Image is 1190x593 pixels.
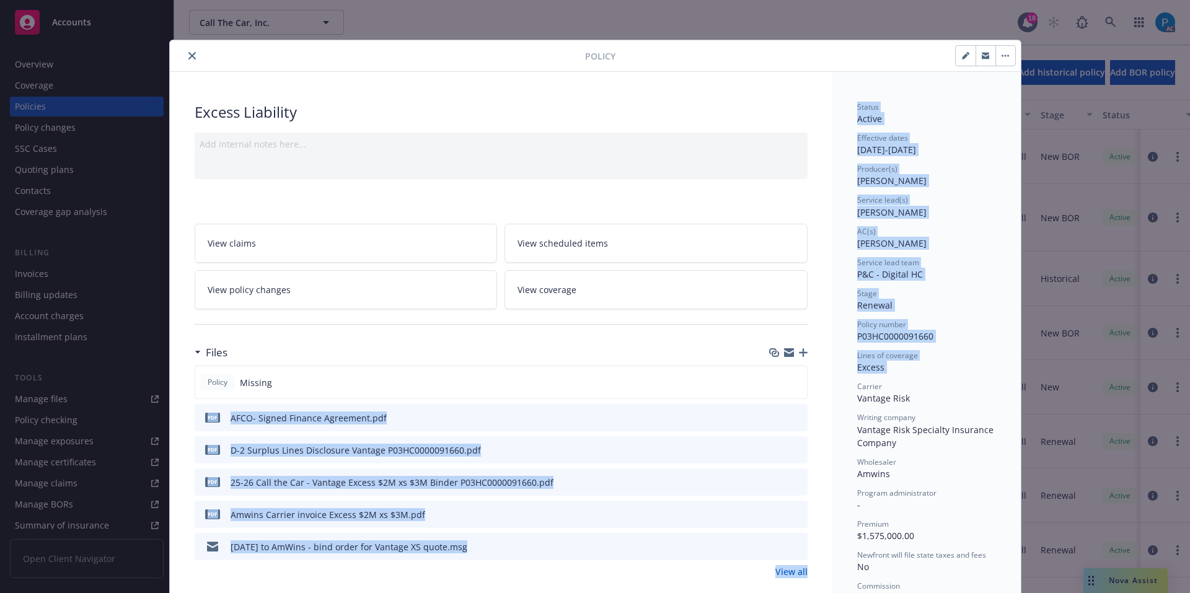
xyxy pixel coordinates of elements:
span: $1,575,000.00 [857,530,914,542]
a: View coverage [505,270,808,309]
span: Status [857,102,879,112]
span: Program administrator [857,488,937,498]
button: download file [772,476,782,489]
span: View coverage [518,283,576,296]
button: preview file [791,444,803,457]
button: preview file [791,476,803,489]
span: Policy number [857,319,906,330]
span: Missing [240,376,272,389]
button: preview file [791,540,803,553]
span: Service lead team [857,257,919,268]
a: View policy changes [195,270,498,309]
span: View policy changes [208,283,291,296]
button: preview file [791,411,803,424]
button: preview file [791,508,803,521]
span: AC(s) [857,226,876,237]
div: AFCO- Signed Finance Agreement.pdf [231,411,387,424]
span: Premium [857,519,889,529]
span: P&C - Digital HC [857,268,923,280]
span: Vantage Risk [857,392,910,404]
span: Commission [857,581,900,591]
button: download file [772,508,782,521]
span: Wholesaler [857,457,896,467]
span: [PERSON_NAME] [857,206,927,218]
div: [DATE] to AmWins - bind order for Vantage XS quote.msg [231,540,467,553]
span: Amwins [857,468,890,480]
span: Carrier [857,381,882,392]
span: Lines of coverage [857,350,918,361]
span: Active [857,113,882,125]
span: Effective dates [857,133,908,143]
span: pdf [205,445,220,454]
div: Amwins Carrier invoice Excess $2M xs $3M.pdf [231,508,425,521]
span: [PERSON_NAME] [857,237,927,249]
span: pdf [205,413,220,422]
span: Newfront will file state taxes and fees [857,550,986,560]
span: Service lead(s) [857,195,908,205]
h3: Files [206,345,227,361]
button: download file [772,540,782,553]
span: View scheduled items [518,237,608,250]
span: P03HC0000091660 [857,330,933,342]
button: download file [772,444,782,457]
span: View claims [208,237,256,250]
span: Producer(s) [857,164,897,174]
div: Excess [857,361,996,374]
span: Renewal [857,299,892,311]
span: No [857,561,869,573]
div: Files [195,345,227,361]
span: - [857,499,860,511]
div: 25-26 Call the Car - Vantage Excess $2M xs $3M Binder P03HC0000091660.pdf [231,476,553,489]
span: [PERSON_NAME] [857,175,927,187]
div: Add internal notes here... [200,138,803,151]
span: pdf [205,477,220,486]
a: View claims [195,224,498,263]
span: Policy [205,377,230,388]
a: View scheduled items [505,224,808,263]
button: download file [772,411,782,424]
span: Vantage Risk Specialty Insurance Company [857,424,996,449]
span: Policy [585,50,615,63]
div: D-2 Surplus Lines Disclosure Vantage P03HC0000091660.pdf [231,444,481,457]
a: View all [775,565,808,578]
span: Writing company [857,412,915,423]
div: [DATE] - [DATE] [857,133,996,156]
span: pdf [205,509,220,519]
div: Excess Liability [195,102,808,123]
button: close [185,48,200,63]
span: Stage [857,288,877,299]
